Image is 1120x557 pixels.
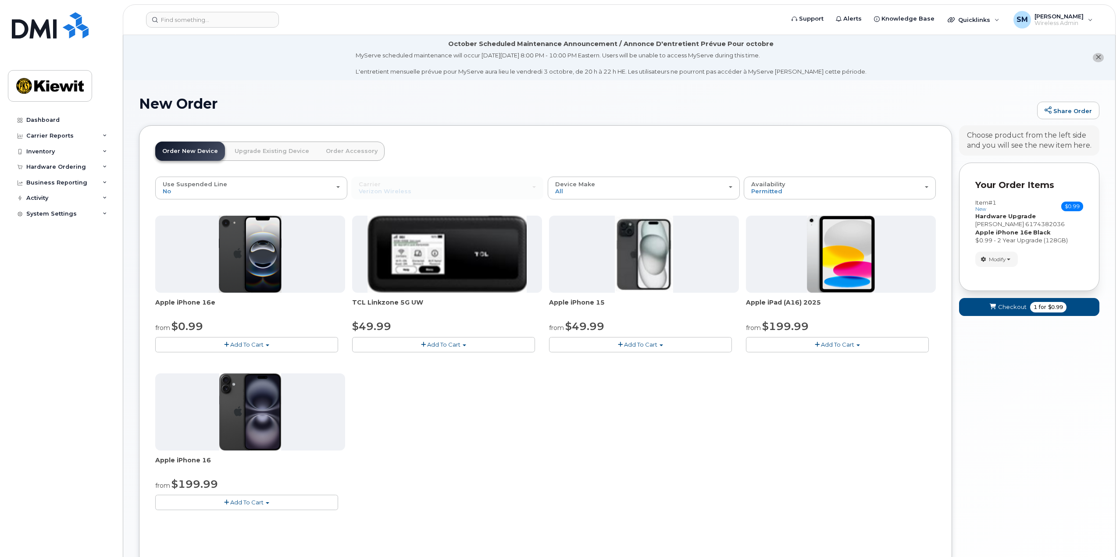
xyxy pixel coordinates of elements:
span: $0.99 [1061,202,1083,211]
h3: Item [975,199,996,212]
img: iphone15.jpg [615,216,673,293]
span: for [1037,303,1048,311]
div: Apple iPhone 15 [549,298,739,316]
span: Availability [751,181,785,188]
div: TCL Linkzone 5G UW [352,298,542,316]
span: Device Make [555,181,595,188]
span: Checkout [998,303,1027,311]
span: $49.99 [565,320,604,333]
button: Add To Cart [155,337,338,352]
span: Add To Cart [821,341,854,348]
a: Upgrade Existing Device [228,142,316,161]
button: Availability Permitted [744,177,936,199]
div: Apple iPhone 16 [155,456,345,473]
div: Apple iPhone 16e [155,298,345,316]
span: Use Suspended Line [163,181,227,188]
a: Order New Device [155,142,225,161]
span: Add To Cart [230,499,264,506]
strong: Apple iPhone 16e [975,229,1032,236]
span: #1 [988,199,996,206]
div: MyServe scheduled maintenance will occur [DATE][DATE] 8:00 PM - 10:00 PM Eastern. Users will be u... [356,51,867,76]
a: Order Accessory [319,142,385,161]
span: $0.99 [1048,303,1063,311]
img: ipad_11.png [807,216,875,293]
button: Checkout 1 for $0.99 [959,298,1099,316]
span: 6174382036 [1025,220,1065,227]
small: from [155,324,170,332]
button: Modify [975,252,1018,267]
span: Modify [989,255,1006,263]
span: $199.99 [171,478,218,490]
span: Permitted [751,188,782,195]
small: from [155,482,170,490]
img: iphone_16_plus.png [219,373,281,451]
strong: Black [1033,229,1051,236]
div: Choose product from the left side and you will see the new item here. [967,131,1091,151]
div: Apple iPad (A16) 2025 [746,298,936,316]
span: Add To Cart [230,341,264,348]
h1: New Order [139,96,1033,111]
span: 1 [1034,303,1037,311]
iframe: Messenger Launcher [1082,519,1113,550]
a: Share Order [1037,102,1099,119]
button: Add To Cart [155,495,338,510]
small: from [549,324,564,332]
button: Add To Cart [746,337,929,352]
button: Add To Cart [352,337,535,352]
span: [PERSON_NAME] [975,220,1024,227]
div: October Scheduled Maintenance Announcement / Annonce D'entretient Prévue Pour octobre [448,39,774,49]
img: linkzone5g.png [367,216,527,293]
strong: Hardware Upgrade [975,213,1036,220]
button: Add To Cart [549,337,732,352]
div: $0.99 - 2 Year Upgrade (128GB) [975,236,1083,245]
small: from [746,324,761,332]
button: close notification [1093,53,1104,62]
span: $199.99 [762,320,809,333]
span: Add To Cart [427,341,460,348]
span: All [555,188,563,195]
button: Device Make All [548,177,740,199]
button: Use Suspended Line No [155,177,347,199]
span: No [163,188,171,195]
small: new [975,206,986,212]
span: Add To Cart [624,341,657,348]
span: $0.99 [171,320,203,333]
span: $49.99 [352,320,391,333]
img: iphone16e.png [219,216,282,293]
p: Your Order Items [975,179,1083,192]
